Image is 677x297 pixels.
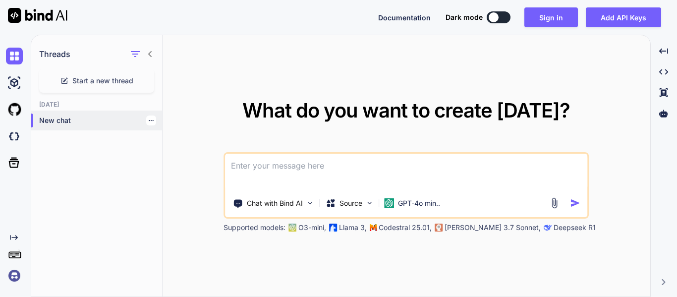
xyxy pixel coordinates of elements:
[242,98,570,122] span: What do you want to create [DATE]?
[365,199,374,207] img: Pick Models
[31,101,162,109] h2: [DATE]
[6,267,23,284] img: signin
[384,198,394,208] img: GPT-4o mini
[39,48,70,60] h1: Threads
[379,223,432,233] p: Codestral 25.01,
[72,76,133,86] span: Start a new thread
[39,116,162,125] p: New chat
[378,12,431,23] button: Documentation
[378,13,431,22] span: Documentation
[586,7,661,27] button: Add API Keys
[8,8,67,23] img: Bind AI
[554,223,596,233] p: Deepseek R1
[445,223,541,233] p: [PERSON_NAME] 3.7 Sonnet,
[288,224,296,232] img: GPT-4
[570,198,581,208] img: icon
[398,198,440,208] p: GPT-4o min..
[329,224,337,232] img: Llama2
[306,199,314,207] img: Pick Tools
[544,224,552,232] img: claude
[435,224,443,232] img: claude
[6,74,23,91] img: ai-studio
[339,223,367,233] p: Llama 3,
[6,48,23,64] img: chat
[6,101,23,118] img: githubLight
[247,198,303,208] p: Chat with Bind AI
[524,7,578,27] button: Sign in
[298,223,326,233] p: O3-mini,
[370,224,377,231] img: Mistral-AI
[339,198,362,208] p: Source
[6,128,23,145] img: darkCloudIdeIcon
[549,197,561,209] img: attachment
[224,223,285,233] p: Supported models:
[446,12,483,22] span: Dark mode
